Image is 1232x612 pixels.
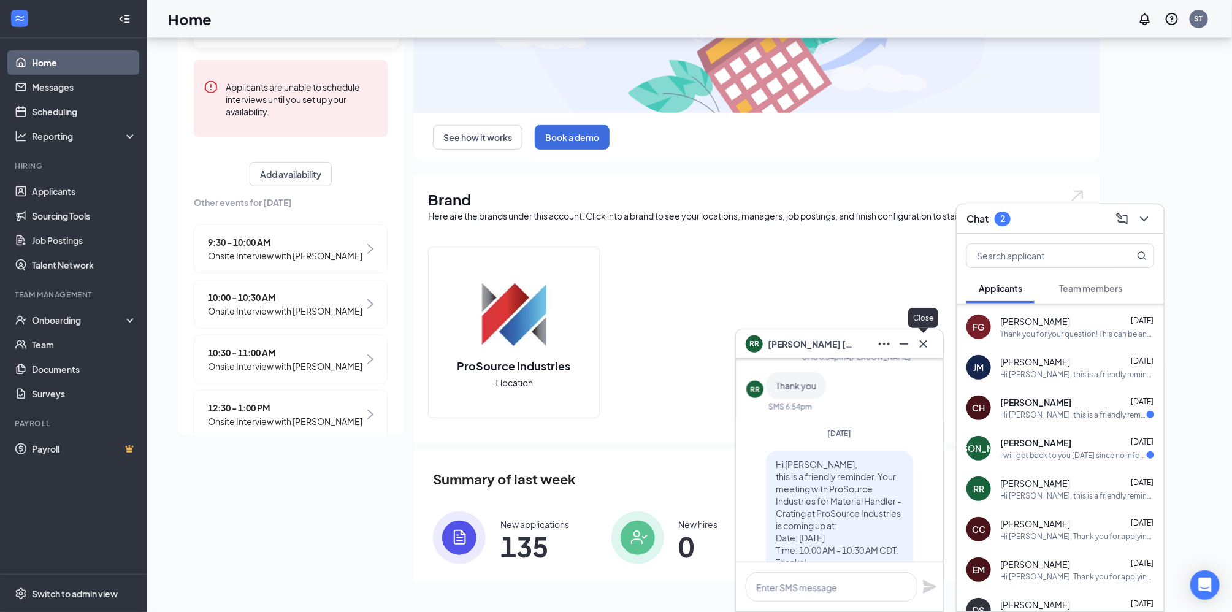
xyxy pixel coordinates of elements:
[828,429,852,438] span: [DATE]
[974,361,984,373] div: JM
[32,437,137,461] a: PayrollCrown
[768,402,812,412] div: SMS 6:54pm
[1000,477,1070,489] span: [PERSON_NAME]
[973,402,985,414] div: CH
[1131,518,1154,527] span: [DATE]
[32,130,137,142] div: Reporting
[1131,559,1154,568] span: [DATE]
[445,358,583,373] h2: ProSource Industries
[208,291,362,304] span: 10:00 - 10:30 AM
[475,275,553,353] img: ProSource Industries
[611,511,664,564] img: icon
[1131,316,1154,325] span: [DATE]
[118,13,131,25] svg: Collapse
[15,314,27,326] svg: UserCheck
[204,80,218,94] svg: Error
[208,401,362,415] span: 12:30 - 1:00 PM
[250,162,332,186] button: Add availability
[967,244,1112,267] input: Search applicant
[750,384,760,395] div: RR
[973,483,984,495] div: RR
[1137,251,1147,261] svg: MagnifyingGlass
[1000,213,1005,224] div: 2
[1000,396,1071,408] span: [PERSON_NAME]
[15,130,27,142] svg: Analysis
[1000,531,1154,541] div: Hi [PERSON_NAME], Thank you for applying! We’d like to invite you to an interview [DATE][DATE] fo...
[1000,518,1070,530] span: [PERSON_NAME]
[32,179,137,204] a: Applicants
[168,9,212,29] h1: Home
[495,376,534,389] span: 1 location
[32,204,137,228] a: Sourcing Tools
[973,321,985,333] div: FG
[208,304,362,318] span: Onsite Interview with [PERSON_NAME]
[1115,212,1130,226] svg: ComposeMessage
[1000,315,1070,327] span: [PERSON_NAME]
[1000,356,1070,368] span: [PERSON_NAME]
[208,346,362,359] span: 10:30 - 11:00 AM
[1000,558,1070,570] span: [PERSON_NAME]
[1000,491,1154,501] div: Hi [PERSON_NAME], this is a friendly reminder. Your meeting with ProSource Industries for Materia...
[428,210,1085,222] div: Here are the brands under this account. Click into a brand to see your locations, managers, job p...
[32,587,118,600] div: Switch to admin view
[776,380,816,391] span: Thank you
[1137,212,1152,226] svg: ChevronDown
[500,518,569,530] div: New applications
[966,212,989,226] h3: Chat
[916,337,931,351] svg: Cross
[15,161,134,171] div: Hiring
[1131,356,1154,365] span: [DATE]
[1000,599,1070,611] span: [PERSON_NAME]
[500,535,569,557] span: 135
[679,535,718,557] span: 0
[1195,13,1203,24] div: ST
[535,125,610,150] button: Book a demo
[922,579,937,594] button: Plane
[13,12,26,25] svg: WorkstreamLogo
[208,415,362,428] span: Onsite Interview with [PERSON_NAME]
[32,332,137,357] a: Team
[194,196,388,209] span: Other events for [DATE]
[226,80,378,118] div: Applicants are unable to schedule interviews until you set up your availability.
[208,235,362,249] span: 9:30 - 10:00 AM
[979,283,1022,294] span: Applicants
[1190,570,1220,600] div: Open Intercom Messenger
[897,337,911,351] svg: Minimize
[1000,450,1147,461] div: i will get back to you [DATE] since no information can be provided to me or questions answered it...
[1112,209,1132,229] button: ComposeMessage
[1131,397,1154,406] span: [DATE]
[1165,12,1179,26] svg: QuestionInfo
[768,337,854,351] span: [PERSON_NAME] [PERSON_NAME]
[32,253,137,277] a: Talent Network
[32,50,137,75] a: Home
[208,249,362,262] span: Onsite Interview with [PERSON_NAME]
[1000,369,1154,380] div: Hi [PERSON_NAME], this is a friendly reminder. Your meeting with ProSource Industries for Materia...
[32,228,137,253] a: Job Postings
[1000,437,1071,449] span: [PERSON_NAME]
[1138,12,1152,26] svg: Notifications
[32,99,137,124] a: Scheduling
[15,418,134,429] div: Payroll
[32,75,137,99] a: Messages
[208,359,362,373] span: Onsite Interview with [PERSON_NAME]
[894,334,914,354] button: Minimize
[908,308,938,328] div: Close
[1131,599,1154,608] span: [DATE]
[428,189,1085,210] h1: Brand
[1069,189,1085,203] img: open.6027fd2a22e1237b5b06.svg
[32,381,137,406] a: Surveys
[877,337,892,351] svg: Ellipses
[914,334,933,354] button: Cross
[1134,209,1154,229] button: ChevronDown
[15,587,27,600] svg: Settings
[15,289,134,300] div: Team Management
[32,314,126,326] div: Onboarding
[1131,478,1154,487] span: [DATE]
[874,334,894,354] button: Ellipses
[1000,329,1154,339] div: Thank you for your question! This can be answered during your interview at the time you choose. W...
[433,511,486,564] img: icon
[433,125,522,150] button: See how it works
[1000,410,1147,420] div: Hi [PERSON_NAME], this is a friendly reminder. Your meeting with ProSource Industries for Materia...
[1131,437,1154,446] span: [DATE]
[943,442,1014,454] div: [PERSON_NAME]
